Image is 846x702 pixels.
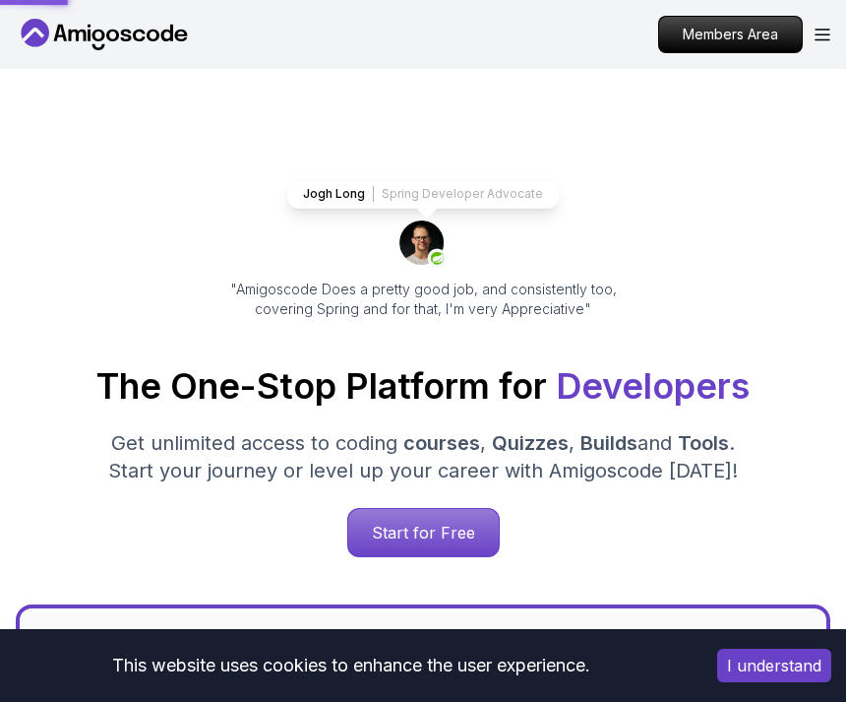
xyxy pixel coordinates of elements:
span: Builds [580,431,637,455]
button: Accept cookies [717,649,831,682]
span: courses [403,431,480,455]
h1: The One-Stop Platform for [16,366,830,406]
span: Tools [678,431,729,455]
p: Jogh Long [303,186,365,202]
a: Start for Free [347,508,500,557]
span: Quizzes [492,431,569,455]
p: Start for Free [348,509,499,556]
span: Developers [556,364,750,408]
img: josh long [399,221,447,268]
button: Open Menu [815,29,830,41]
p: Members Area [659,17,802,52]
p: "Amigoscode Does a pretty good job, and consistently too, covering Spring and for that, I'm very ... [203,280,643,319]
a: Members Area [658,16,803,53]
p: Get unlimited access to coding , , and . Start your journey or level up your career with Amigosco... [92,429,754,484]
div: This website uses cookies to enhance the user experience. [15,644,688,687]
p: Spring Developer Advocate [382,186,543,202]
